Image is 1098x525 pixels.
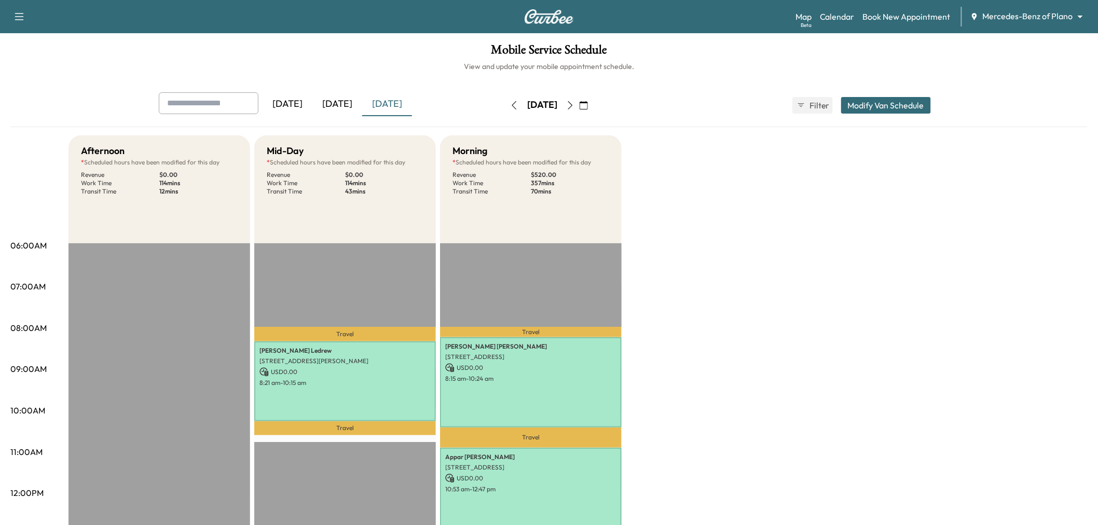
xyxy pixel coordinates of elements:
p: 114 mins [159,179,238,187]
p: Transit Time [267,187,345,196]
p: $ 0.00 [345,171,423,179]
p: $ 0.00 [159,171,238,179]
p: Work Time [452,179,531,187]
span: Filter [809,99,828,112]
p: Scheduled hours have been modified for this day [267,158,423,167]
p: 08:00AM [10,322,47,334]
p: 8:15 am - 10:24 am [445,375,616,383]
p: Revenue [452,171,531,179]
a: Book New Appointment [863,10,951,23]
div: [DATE] [263,92,312,116]
p: Revenue [267,171,345,179]
p: Scheduled hours have been modified for this day [452,158,609,167]
p: Travel [254,421,436,435]
p: 12:00PM [10,487,44,499]
img: Curbee Logo [524,9,574,24]
p: Appar [PERSON_NAME] [445,453,616,461]
h1: Mobile Service Schedule [10,44,1088,61]
p: [PERSON_NAME] [PERSON_NAME] [445,342,616,351]
p: [STREET_ADDRESS] [445,353,616,361]
div: Beta [801,21,812,29]
p: $ 520.00 [531,171,609,179]
h5: Afternoon [81,144,125,158]
p: 06:00AM [10,239,47,252]
p: Work Time [267,179,345,187]
p: 07:00AM [10,280,46,293]
p: [STREET_ADDRESS][PERSON_NAME] [259,357,431,365]
div: [DATE] [527,99,557,112]
p: Revenue [81,171,159,179]
span: Mercedes-Benz of Plano [983,10,1073,22]
p: 43 mins [345,187,423,196]
p: 11:00AM [10,446,43,458]
div: [DATE] [362,92,412,116]
p: USD 0.00 [259,367,431,377]
p: 10:00AM [10,404,45,417]
p: 09:00AM [10,363,47,375]
p: USD 0.00 [445,363,616,372]
p: 8:21 am - 10:15 am [259,379,431,387]
h5: Mid-Day [267,144,304,158]
a: MapBeta [795,10,812,23]
h5: Morning [452,144,487,158]
h6: View and update your mobile appointment schedule. [10,61,1088,72]
p: 114 mins [345,179,423,187]
p: USD 0.00 [445,474,616,483]
button: Filter [792,97,833,114]
p: Transit Time [452,187,531,196]
p: Work Time [81,179,159,187]
p: Travel [254,327,436,341]
p: 357 mins [531,179,609,187]
p: Travel [440,427,622,448]
p: Transit Time [81,187,159,196]
p: 10:53 am - 12:47 pm [445,485,616,493]
p: [STREET_ADDRESS] [445,463,616,472]
p: 12 mins [159,187,238,196]
p: 70 mins [531,187,609,196]
p: Scheduled hours have been modified for this day [81,158,238,167]
button: Modify Van Schedule [841,97,931,114]
p: Travel [440,327,622,337]
p: [PERSON_NAME] Ledrew [259,347,431,355]
a: Calendar [820,10,855,23]
div: [DATE] [312,92,362,116]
